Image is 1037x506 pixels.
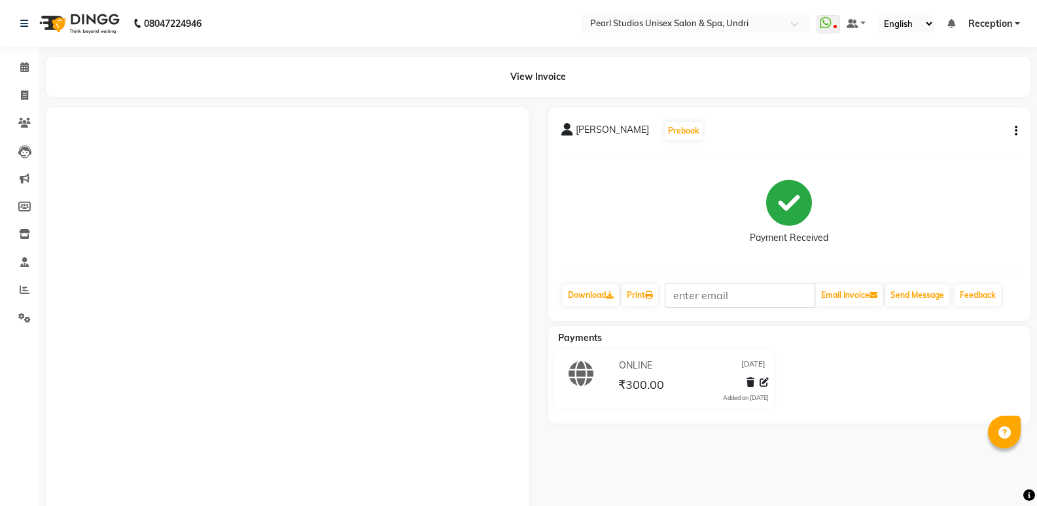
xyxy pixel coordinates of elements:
[558,332,602,344] span: Payments
[665,283,815,308] input: enter email
[563,284,619,306] a: Download
[33,5,123,42] img: logo
[741,359,765,372] span: [DATE]
[968,17,1012,31] span: Reception
[723,393,769,403] div: Added on [DATE]
[619,359,652,372] span: ONLINE
[46,57,1030,97] div: View Invoice
[622,284,658,306] a: Print
[750,231,828,245] div: Payment Received
[618,377,664,395] span: ₹300.00
[982,454,1024,493] iframe: chat widget
[576,123,649,141] span: [PERSON_NAME]
[885,284,949,306] button: Send Message
[144,5,202,42] b: 08047224946
[955,284,1001,306] a: Feedback
[665,122,703,140] button: Prebook
[816,284,883,306] button: Email Invoice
